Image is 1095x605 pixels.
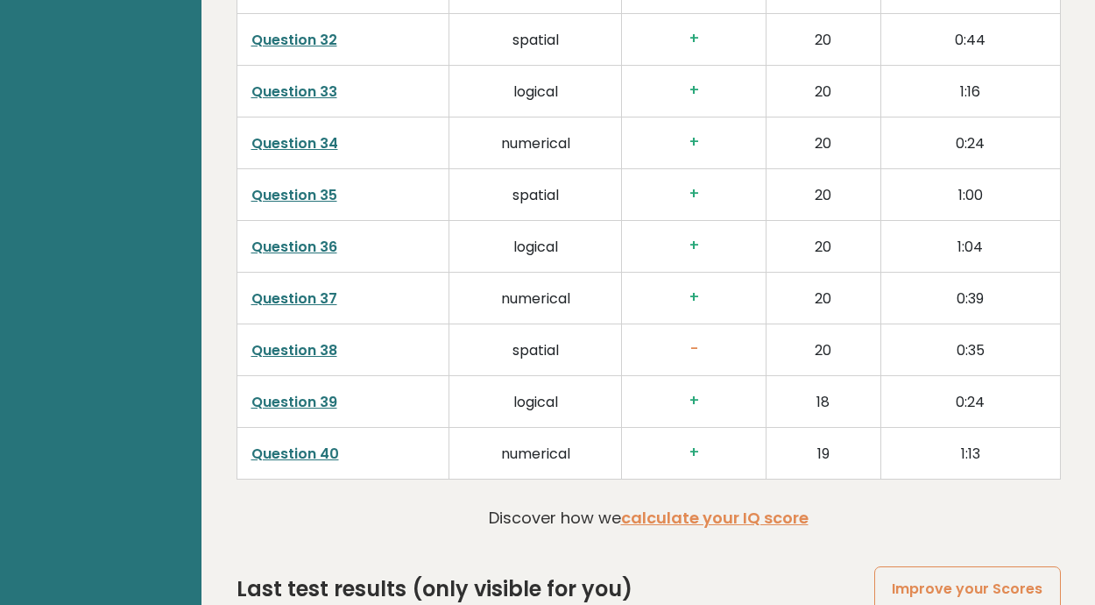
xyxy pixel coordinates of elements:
[880,427,1060,479] td: 1:13
[449,272,622,324] td: numerical
[449,117,622,168] td: numerical
[449,324,622,375] td: spatial
[636,82,751,100] h3: +
[880,220,1060,272] td: 1:04
[766,220,880,272] td: 20
[636,444,751,462] h3: +
[251,444,339,464] a: Question 40
[636,340,751,359] h3: -
[636,392,751,410] h3: +
[636,30,751,48] h3: +
[636,185,751,203] h3: +
[636,133,751,152] h3: +
[766,117,880,168] td: 20
[251,288,337,309] a: Question 37
[636,288,751,307] h3: +
[880,375,1060,427] td: 0:24
[880,272,1060,324] td: 0:39
[251,82,337,102] a: Question 33
[237,573,632,605] h2: Last test results (only visible for you)
[880,65,1060,117] td: 1:16
[766,272,880,324] td: 20
[766,65,880,117] td: 20
[766,13,880,65] td: 20
[880,13,1060,65] td: 0:44
[251,392,337,412] a: Question 39
[449,220,622,272] td: logical
[766,375,880,427] td: 18
[766,168,880,220] td: 20
[449,427,622,479] td: numerical
[449,375,622,427] td: logical
[251,133,338,153] a: Question 34
[880,324,1060,375] td: 0:35
[449,13,622,65] td: spatial
[251,30,337,50] a: Question 32
[621,507,809,529] a: calculate your IQ score
[880,168,1060,220] td: 1:00
[449,168,622,220] td: spatial
[880,117,1060,168] td: 0:24
[636,237,751,255] h3: +
[489,506,809,530] p: Discover how we
[449,65,622,117] td: logical
[251,340,337,360] a: Question 38
[766,427,880,479] td: 19
[251,185,337,205] a: Question 35
[766,324,880,375] td: 20
[251,237,337,257] a: Question 36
